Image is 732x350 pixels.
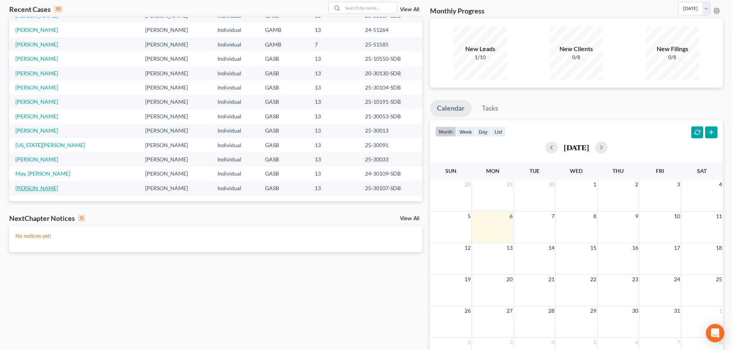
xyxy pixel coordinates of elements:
td: 25-51585 [359,37,422,51]
div: New Clients [549,45,603,53]
span: 3 [676,180,681,189]
span: 6 [634,338,639,347]
td: Individual [211,66,259,80]
td: 24-51264 [359,23,422,37]
span: 4 [551,338,555,347]
a: [PERSON_NAME] [15,127,58,134]
span: 3 [509,338,513,347]
span: 9 [634,212,639,221]
div: Recent Cases [9,5,63,14]
td: 7 [309,37,359,51]
td: 13 [309,66,359,80]
span: 18 [715,243,723,252]
td: 25-30104-SDB [359,80,422,95]
td: 25-10191-SDB [359,95,422,109]
div: 1/10 [453,53,507,61]
td: [PERSON_NAME] [139,138,211,152]
button: list [491,126,506,137]
span: 5 [593,338,597,347]
td: GASB [259,80,309,95]
span: 5 [467,212,471,221]
td: 13 [309,23,359,37]
td: 13 [309,80,359,95]
div: NextChapter Notices [9,214,85,223]
td: 24-30109-SDB [359,167,422,181]
a: [PERSON_NAME] [15,98,58,105]
td: GAMB [259,23,309,37]
a: [PERSON_NAME] [15,55,58,62]
td: 13 [309,95,359,109]
span: 7 [676,338,681,347]
span: Fri [656,168,664,174]
h3: Monthly Progress [430,6,485,15]
td: Individual [211,167,259,181]
span: 1 [593,180,597,189]
td: 13 [309,138,359,152]
div: 0/8 [646,53,699,61]
span: 23 [631,275,639,284]
p: No notices yet! [15,232,416,240]
td: Individual [211,181,259,195]
td: 25-10550-SDB [359,51,422,66]
a: View All [400,7,419,12]
td: 13 [309,124,359,138]
a: May, [PERSON_NAME] [15,170,70,177]
a: [PERSON_NAME] [15,12,58,19]
td: 13 [309,167,359,181]
span: 1 [718,306,723,315]
span: 12 [464,243,471,252]
span: 30 [548,180,555,189]
td: [PERSON_NAME] [139,37,211,51]
div: 0/8 [549,53,603,61]
td: [PERSON_NAME] [139,66,211,80]
a: [PERSON_NAME] [15,185,58,191]
td: 13 [309,51,359,66]
button: month [435,126,456,137]
span: Wed [570,168,583,174]
a: Tasks [475,100,505,117]
span: Thu [612,168,624,174]
span: 29 [506,180,513,189]
span: 11 [715,212,723,221]
span: 20 [506,275,513,284]
td: Individual [211,152,259,166]
span: 16 [631,243,639,252]
td: [PERSON_NAME] [139,167,211,181]
td: 25-30033 [359,152,422,166]
td: [PERSON_NAME] [139,181,211,195]
span: 25 [715,275,723,284]
td: 13 [309,181,359,195]
span: Sun [445,168,456,174]
span: 2 [634,180,639,189]
span: 30 [631,306,639,315]
a: [PERSON_NAME] [15,27,58,33]
span: 4 [718,180,723,189]
td: GASB [259,138,309,152]
span: 29 [589,306,597,315]
td: [PERSON_NAME] [139,124,211,138]
td: 21-30053-SDB [359,109,422,123]
div: New Filings [646,45,699,53]
td: GASB [259,66,309,80]
span: 21 [548,275,555,284]
td: GASB [259,109,309,123]
span: 6 [509,212,513,221]
td: [PERSON_NAME] [139,95,211,109]
span: Tue [529,168,539,174]
span: 27 [506,306,513,315]
span: 28 [464,180,471,189]
span: 15 [589,243,597,252]
a: [PERSON_NAME] [15,113,58,119]
td: Individual [211,124,259,138]
td: [PERSON_NAME] [139,51,211,66]
td: GASB [259,152,309,166]
td: Individual [211,51,259,66]
td: Individual [211,109,259,123]
div: 15 [54,6,63,13]
td: GASB [259,124,309,138]
td: [PERSON_NAME] [139,152,211,166]
span: Mon [486,168,500,174]
td: GASB [259,95,309,109]
td: GAMB [259,37,309,51]
span: 8 [593,212,597,221]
